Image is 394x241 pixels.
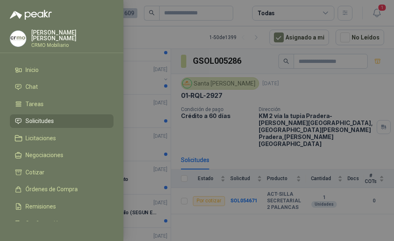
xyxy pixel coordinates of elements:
[31,30,114,41] p: [PERSON_NAME] [PERSON_NAME]
[25,83,38,90] span: Chat
[10,165,114,179] a: Cotizar
[10,217,114,231] a: Configuración
[10,97,114,111] a: Tareas
[25,118,54,124] span: Solicitudes
[10,10,52,20] img: Logo peakr
[25,203,56,210] span: Remisiones
[25,220,62,227] span: Configuración
[31,43,114,48] p: CRMO Mobiliario
[10,199,114,213] a: Remisiones
[10,80,114,94] a: Chat
[25,101,44,107] span: Tareas
[10,148,114,162] a: Negociaciones
[25,186,78,192] span: Órdenes de Compra
[25,67,39,73] span: Inicio
[25,152,63,158] span: Negociaciones
[25,169,44,176] span: Cotizar
[10,114,114,128] a: Solicitudes
[10,183,114,197] a: Órdenes de Compra
[10,63,114,77] a: Inicio
[10,31,26,46] img: Company Logo
[10,131,114,145] a: Licitaciones
[25,135,56,141] span: Licitaciones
